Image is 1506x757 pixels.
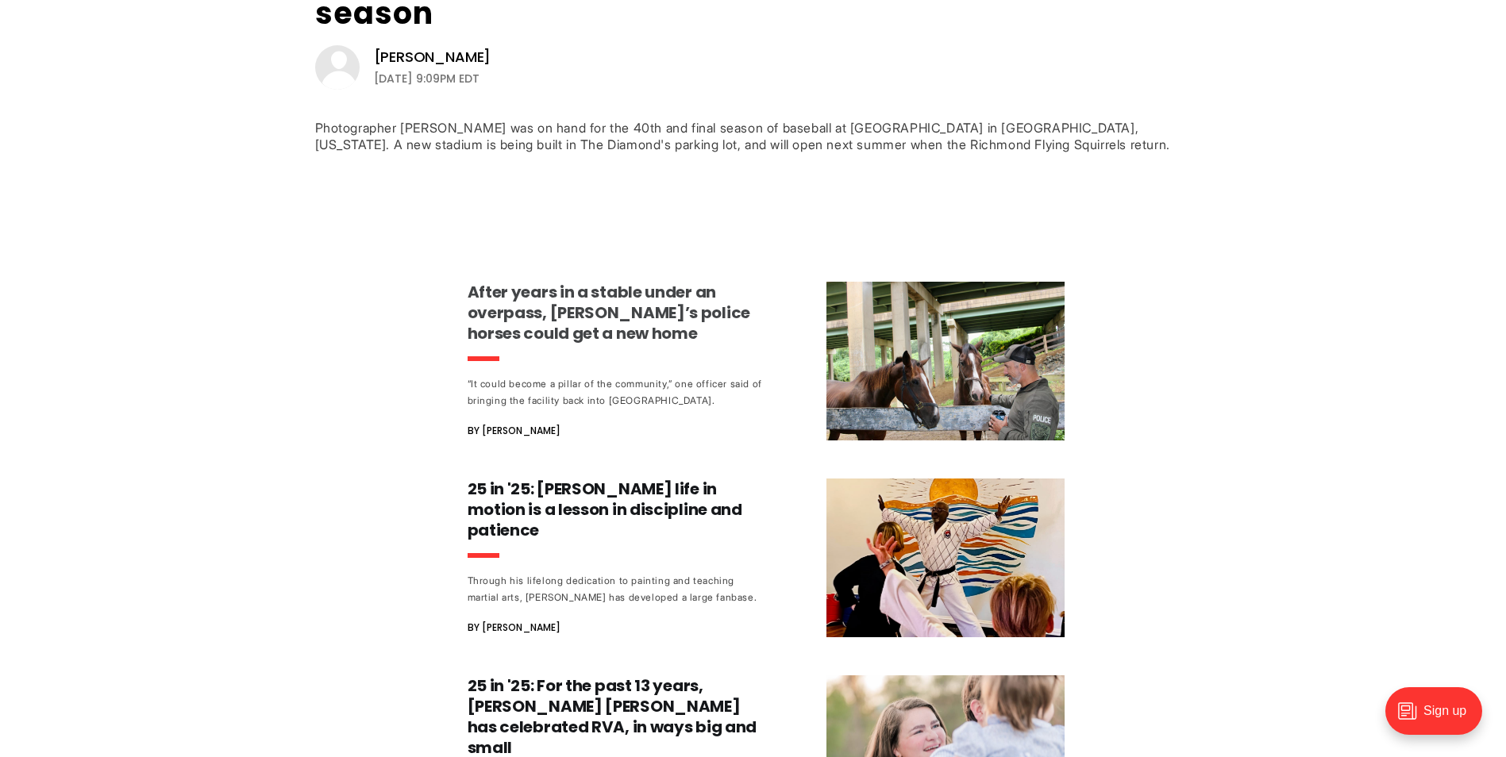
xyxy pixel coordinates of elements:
a: [PERSON_NAME] [374,48,491,67]
img: 25 in '25: Lorenzo Gibson’s life in motion is a lesson in discipline and patience [826,478,1065,637]
a: 25 in '25: [PERSON_NAME] life in motion is a lesson in discipline and patience Through his lifelo... [468,478,1065,637]
h3: After years in a stable under an overpass, [PERSON_NAME]’s police horses could get a new home [468,282,763,344]
time: [DATE] 9:09PM EDT [374,69,480,88]
iframe: portal-trigger [1372,679,1506,757]
img: After years in a stable under an overpass, Richmond’s police horses could get a new home [826,282,1065,440]
div: Photographer [PERSON_NAME] was on hand for the 40th and final season of baseball at [GEOGRAPHIC_D... [315,120,1192,153]
span: By [PERSON_NAME] [468,421,560,440]
a: After years in a stable under an overpass, [PERSON_NAME]’s police horses could get a new home “It... [468,282,1065,440]
div: Through his lifelong dedication to painting and teaching martial arts, [PERSON_NAME] has develope... [468,572,763,605]
span: By [PERSON_NAME] [468,618,560,637]
h3: 25 in '25: [PERSON_NAME] life in motion is a lesson in discipline and patience [468,478,763,540]
div: “It could become a pillar of the community,” one officer said of bringing the facility back into ... [468,375,763,409]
